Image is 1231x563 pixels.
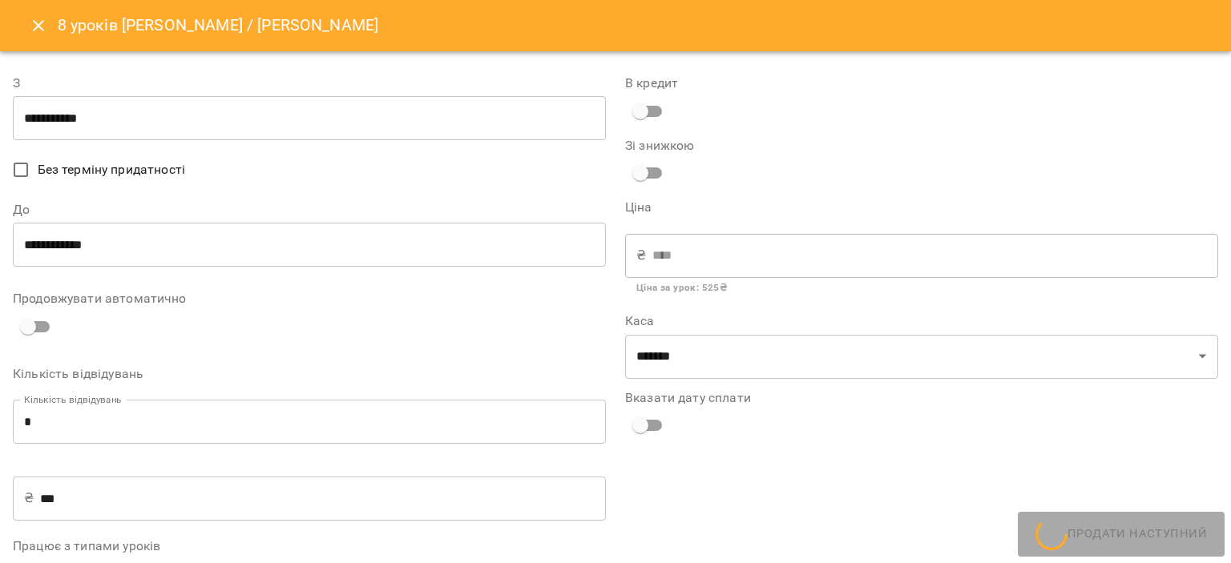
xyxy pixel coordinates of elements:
h6: 8 уроків [PERSON_NAME] / [PERSON_NAME] [58,13,379,38]
button: Close [19,6,58,45]
label: Вказати дату сплати [625,392,1218,404]
label: До [13,203,606,216]
span: Без терміну придатності [38,160,185,179]
b: Ціна за урок : 525 ₴ [636,282,727,293]
label: Працює з типами уроків [13,540,606,553]
label: Зі знижкою [625,139,823,152]
label: Каса [625,315,1218,328]
label: З [13,77,606,90]
label: Кількість відвідувань [13,368,606,380]
label: Ціна [625,201,1218,214]
label: В кредит [625,77,1218,90]
label: Продовжувати автоматично [13,292,606,305]
p: ₴ [636,246,646,265]
p: ₴ [24,489,34,508]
